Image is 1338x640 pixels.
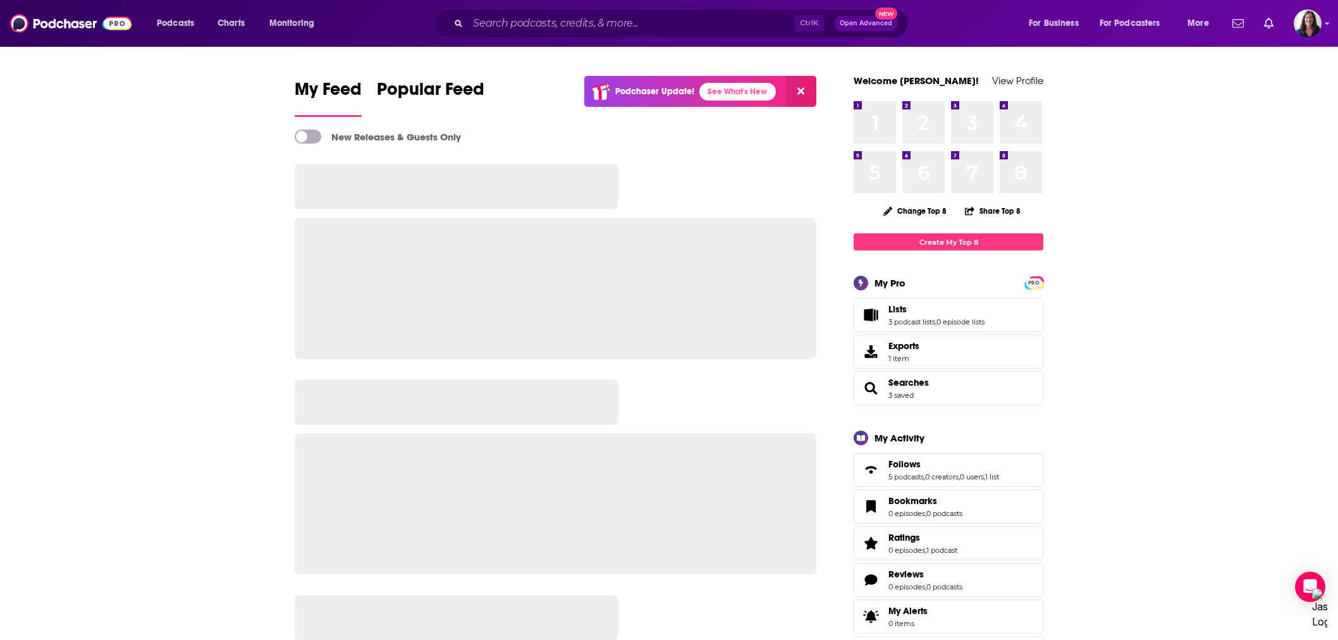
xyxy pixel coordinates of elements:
span: , [925,546,926,555]
input: Search podcasts, credits, & more... [468,13,794,34]
a: New Releases & Guests Only [295,130,461,144]
span: 0 items [888,619,928,628]
a: Reviews [858,571,883,589]
span: PRO [1026,278,1041,288]
a: My Alerts [854,600,1043,634]
a: 0 episodes [888,509,925,518]
span: For Podcasters [1100,15,1160,32]
span: Follows [854,453,1043,487]
a: See What's New [699,83,776,101]
span: Exports [858,343,883,360]
span: My Feed [295,78,362,108]
span: Reviews [888,569,924,580]
a: Ratings [858,534,883,552]
a: Charts [209,13,252,34]
a: Bookmarks [888,495,962,507]
button: open menu [1179,13,1225,34]
button: Change Top 8 [876,203,954,219]
a: Bookmarks [858,498,883,515]
span: Bookmarks [854,489,1043,524]
span: Ratings [888,532,920,543]
img: User Profile [1294,9,1322,37]
span: Exports [888,340,919,352]
a: Popular Feed [377,78,484,117]
p: Podchaser Update! [615,86,694,97]
span: Popular Feed [377,78,484,108]
a: Welcome [PERSON_NAME]! [854,75,979,87]
span: , [935,317,936,326]
span: , [959,472,960,481]
span: , [984,472,985,481]
a: Show notifications dropdown [1227,13,1249,34]
a: Ratings [888,532,957,543]
a: 1 podcast [926,546,957,555]
a: 3 podcast lists [888,317,935,326]
div: Search podcasts, credits, & more... [445,9,921,38]
span: Follows [888,458,921,470]
a: 0 episodes [888,546,925,555]
span: New [875,8,898,20]
a: PRO [1026,278,1041,287]
a: 0 creators [925,472,959,481]
span: My Alerts [888,605,928,617]
span: 1 item [888,354,919,363]
button: open menu [1091,13,1179,34]
button: open menu [261,13,331,34]
span: Reviews [854,563,1043,597]
span: Ratings [854,526,1043,560]
button: open menu [148,13,211,34]
span: Charts [218,15,245,32]
span: My Alerts [858,608,883,625]
a: 3 saved [888,391,914,400]
span: Logged in as blassiter [1294,9,1322,37]
a: 0 episode lists [936,317,985,326]
span: , [925,509,926,518]
span: , [924,472,925,481]
span: , [925,582,926,591]
div: Open Intercom Messenger [1295,572,1325,602]
a: 0 episodes [888,582,925,591]
a: Lists [888,304,985,315]
a: Exports [854,335,1043,369]
button: Open AdvancedNew [834,16,898,31]
span: For Business [1029,15,1079,32]
a: Lists [858,306,883,324]
a: Follows [888,458,999,470]
a: 0 podcasts [926,582,962,591]
span: Podcasts [157,15,194,32]
span: Bookmarks [888,495,937,507]
button: Show profile menu [1294,9,1322,37]
a: 5 podcasts [888,472,924,481]
a: Show notifications dropdown [1259,13,1279,34]
span: Lists [888,304,907,315]
span: Open Advanced [840,20,892,27]
span: More [1188,15,1209,32]
a: Reviews [888,569,962,580]
a: 0 users [960,472,984,481]
button: Share Top 8 [964,199,1021,223]
span: Ctrl K [794,15,824,32]
a: 1 list [985,472,999,481]
div: My Pro [875,277,905,289]
button: open menu [1020,13,1095,34]
span: Searches [854,371,1043,405]
img: Podchaser - Follow, Share and Rate Podcasts [10,11,132,35]
a: View Profile [992,75,1043,87]
a: Searches [888,377,929,388]
a: Searches [858,379,883,397]
a: Follows [858,461,883,479]
span: Lists [854,298,1043,332]
span: Monitoring [269,15,314,32]
div: My Activity [875,432,924,444]
a: 0 podcasts [926,509,962,518]
a: My Feed [295,78,362,117]
a: Create My Top 8 [854,233,1043,250]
